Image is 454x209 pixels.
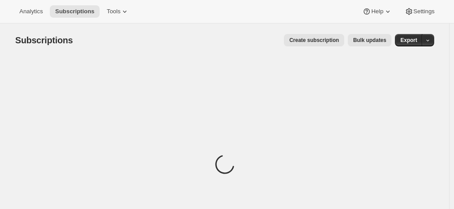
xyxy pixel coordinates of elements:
button: Bulk updates [348,34,391,46]
button: Analytics [14,5,48,18]
span: Settings [413,8,435,15]
button: Export [395,34,422,46]
button: Tools [101,5,134,18]
button: Create subscription [284,34,344,46]
span: Subscriptions [15,35,73,45]
span: Help [371,8,383,15]
span: Bulk updates [353,37,386,44]
button: Help [357,5,397,18]
button: Settings [399,5,440,18]
span: Export [400,37,417,44]
button: Subscriptions [50,5,100,18]
span: Tools [107,8,120,15]
span: Subscriptions [55,8,94,15]
span: Analytics [19,8,43,15]
span: Create subscription [289,37,339,44]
